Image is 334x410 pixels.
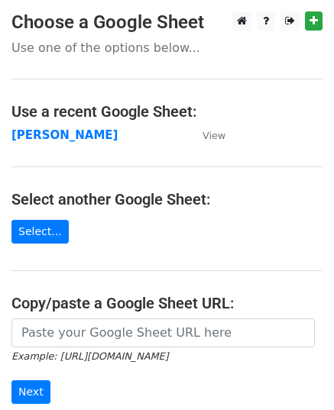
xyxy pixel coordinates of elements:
[11,220,69,244] a: Select...
[11,102,323,121] h4: Use a recent Google Sheet:
[11,318,315,347] input: Paste your Google Sheet URL here
[11,380,50,404] input: Next
[11,294,323,312] h4: Copy/paste a Google Sheet URL:
[11,40,323,56] p: Use one of the options below...
[187,128,225,142] a: View
[11,350,168,362] small: Example: [URL][DOMAIN_NAME]
[11,190,323,208] h4: Select another Google Sheet:
[11,11,323,34] h3: Choose a Google Sheet
[11,128,118,142] a: [PERSON_NAME]
[203,130,225,141] small: View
